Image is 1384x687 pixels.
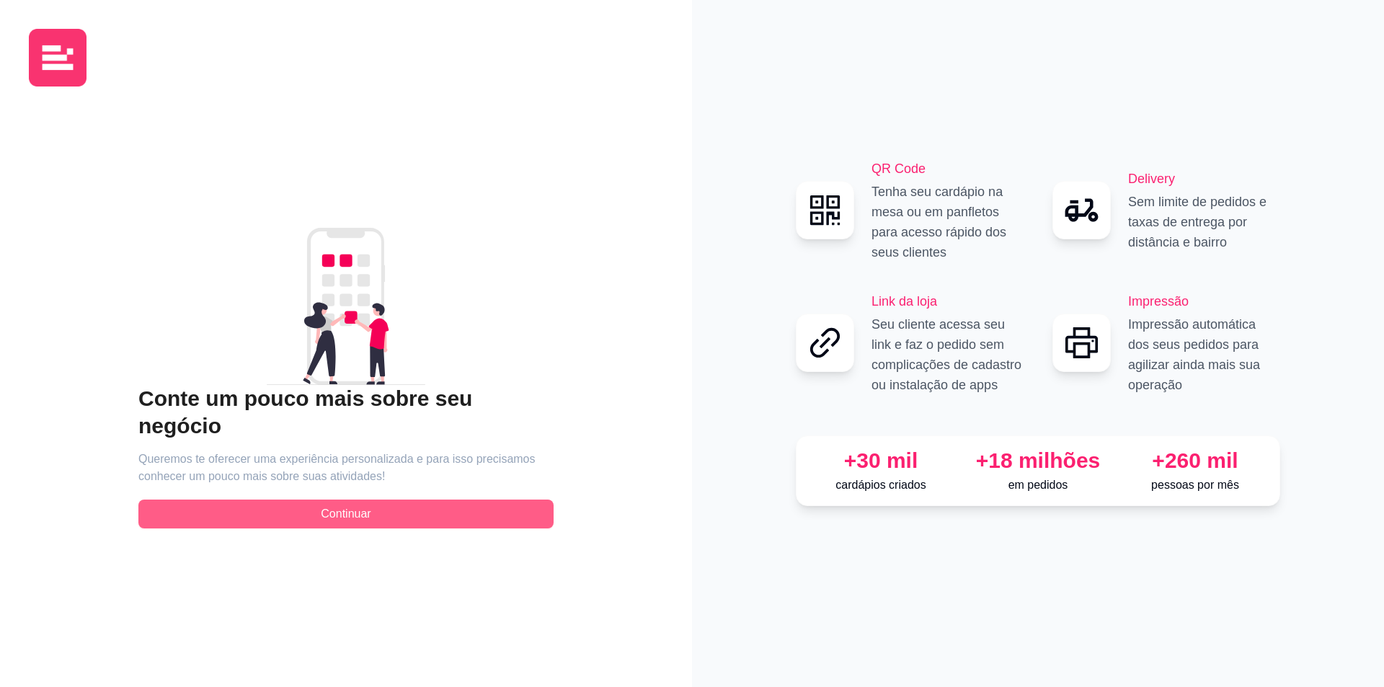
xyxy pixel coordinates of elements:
[965,477,1111,494] p: em pedidos
[138,500,554,528] button: Continuar
[1122,477,1268,494] p: pessoas por mês
[965,448,1111,474] div: +18 milhões
[138,451,554,485] article: Queremos te oferecer uma experiência personalizada e para isso precisamos conhecer um pouco mais ...
[808,477,954,494] p: cardápios criados
[138,385,554,440] h2: Conte um pouco mais sobre seu negócio
[321,505,371,523] span: Continuar
[1128,314,1280,395] p: Impressão automática dos seus pedidos para agilizar ainda mais sua operação
[808,448,954,474] div: +30 mil
[871,159,1024,179] h2: QR Code
[1122,448,1268,474] div: +260 mil
[1128,291,1280,311] h2: Impressão
[871,182,1024,262] p: Tenha seu cardápio na mesa ou em panfletos para acesso rápido dos seus clientes
[1128,192,1280,252] p: Sem limite de pedidos e taxas de entrega por distância e bairro
[1128,169,1280,189] h2: Delivery
[871,314,1024,395] p: Seu cliente acessa seu link e faz o pedido sem complicações de cadastro ou instalação de apps
[29,29,86,87] img: logo
[871,291,1024,311] h2: Link da loja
